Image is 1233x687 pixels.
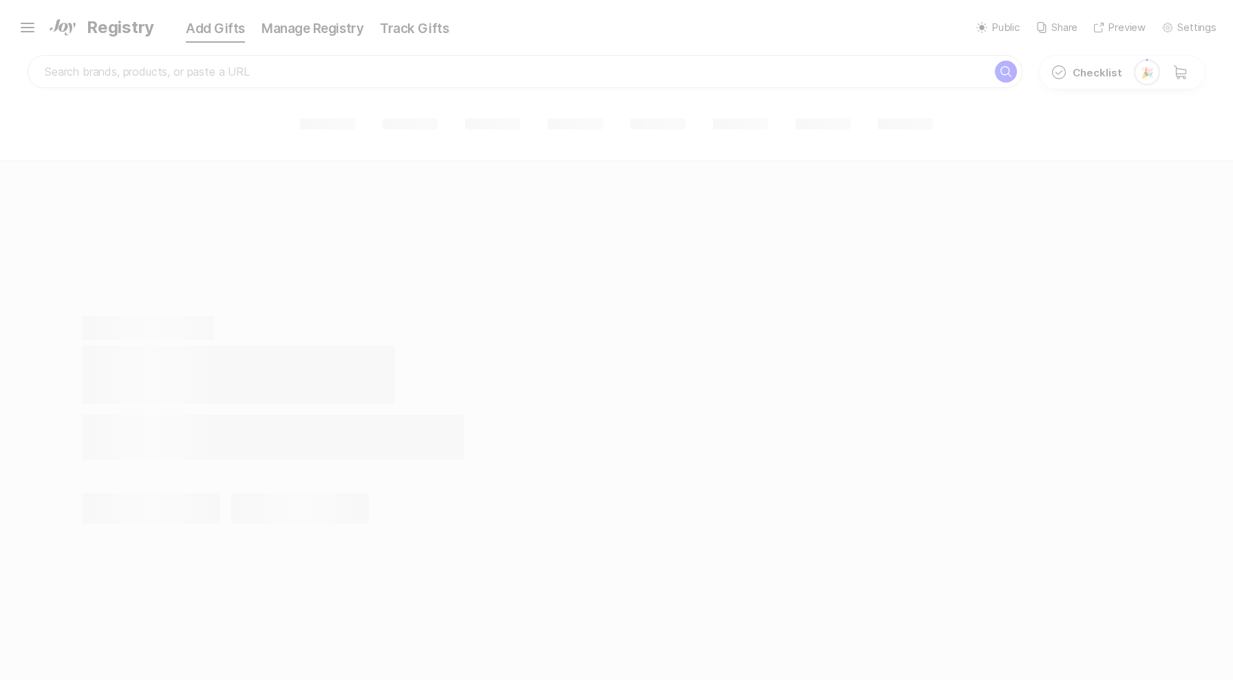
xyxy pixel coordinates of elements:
[1040,56,1133,89] button: Checklist
[1051,20,1077,36] p: Share
[372,19,457,39] div: Track Gifts
[991,20,1020,36] p: Public
[158,19,253,39] div: Add Gifts
[1036,20,1077,36] button: Share
[1141,65,1154,80] div: 🎉
[1094,20,1146,36] button: Preview
[87,15,154,40] span: Registry
[1133,56,1161,89] button: 🎉
[1162,20,1216,36] button: Settings
[28,55,1022,88] input: Search brands, products, or paste a URL
[1177,20,1216,36] p: Settings
[976,20,1020,36] button: Public
[995,61,1017,83] button: Search for
[1108,20,1146,36] p: Preview
[253,19,372,39] div: Manage Registry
